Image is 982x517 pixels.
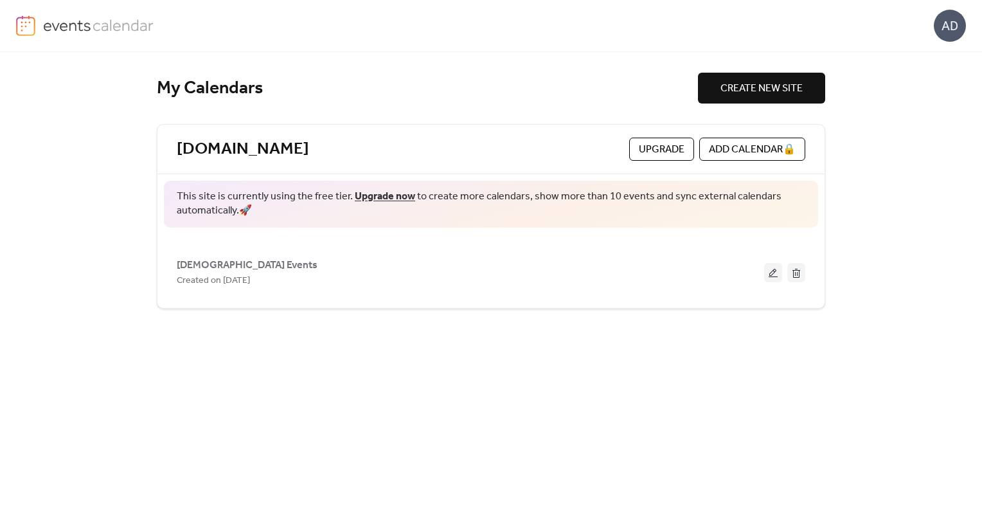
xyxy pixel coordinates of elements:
[177,273,250,289] span: Created on [DATE]
[355,186,415,206] a: Upgrade now
[639,142,684,158] span: Upgrade
[629,138,694,161] button: Upgrade
[43,15,154,35] img: logo-type
[16,15,35,36] img: logo
[177,190,805,219] span: This site is currently using the free tier. to create more calendars, show more than 10 events an...
[177,139,309,160] a: [DOMAIN_NAME]
[157,77,698,100] div: My Calendars
[698,73,825,104] button: CREATE NEW SITE
[720,81,803,96] span: CREATE NEW SITE
[177,262,317,269] a: [DEMOGRAPHIC_DATA] Events
[934,10,966,42] div: AD
[177,258,317,273] span: [DEMOGRAPHIC_DATA] Events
